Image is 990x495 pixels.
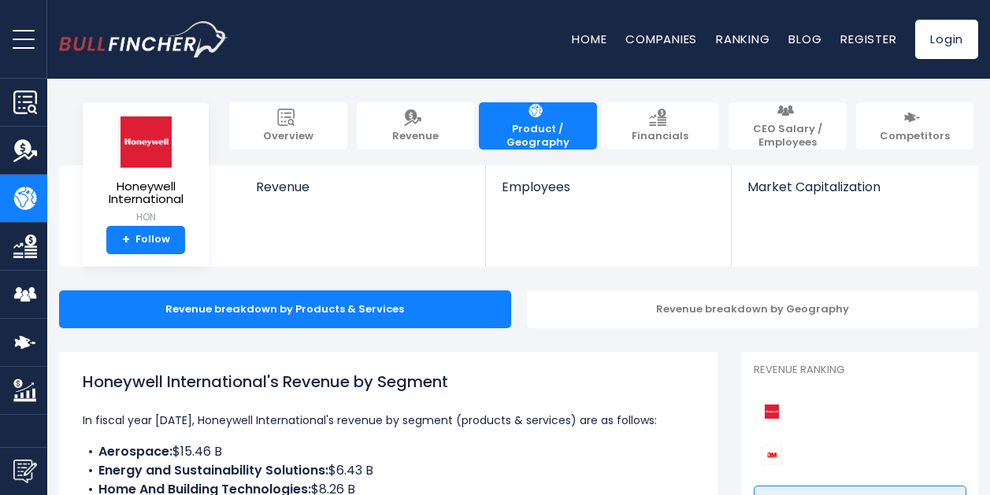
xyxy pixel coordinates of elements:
[98,461,328,479] b: Energy and Sustainability Solutions:
[392,130,439,143] span: Revenue
[229,102,347,150] a: Overview
[632,130,688,143] span: Financials
[95,210,196,224] small: HON
[122,233,130,247] strong: +
[856,102,974,150] a: Competitors
[357,102,475,150] a: Revenue
[486,165,730,221] a: Employees
[572,31,606,47] a: Home
[729,102,847,150] a: CEO Salary / Employees
[83,442,695,461] li: $15.46 B
[762,445,782,465] img: 3M Company competitors logo
[762,401,782,422] img: Honeywell International competitors logo
[915,20,978,59] a: Login
[263,130,313,143] span: Overview
[625,31,697,47] a: Companies
[106,226,185,254] a: +Follow
[840,31,896,47] a: Register
[747,179,961,194] span: Market Capitalization
[754,364,966,377] p: Revenue Ranking
[736,123,839,150] span: CEO Salary / Employees
[479,102,597,150] a: Product / Geography
[59,21,228,57] a: Go to homepage
[732,165,977,221] a: Market Capitalization
[527,290,979,328] div: Revenue breakdown by Geography
[59,290,511,328] div: Revenue breakdown by Products & Services
[487,123,589,150] span: Product / Geography
[880,130,950,143] span: Competitors
[83,411,695,430] p: In fiscal year [DATE], Honeywell International's revenue by segment (products & services) are as ...
[95,115,197,226] a: Honeywell International HON
[59,21,228,57] img: bullfincher logo
[502,179,714,194] span: Employees
[83,370,695,393] h1: Honeywell International's Revenue by Segment
[256,179,470,194] span: Revenue
[95,180,196,206] span: Honeywell International
[240,165,486,221] a: Revenue
[716,31,769,47] a: Ranking
[602,102,720,150] a: Financials
[83,461,695,480] li: $6.43 B
[98,442,172,460] b: Aerospace:
[788,31,821,47] a: Blog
